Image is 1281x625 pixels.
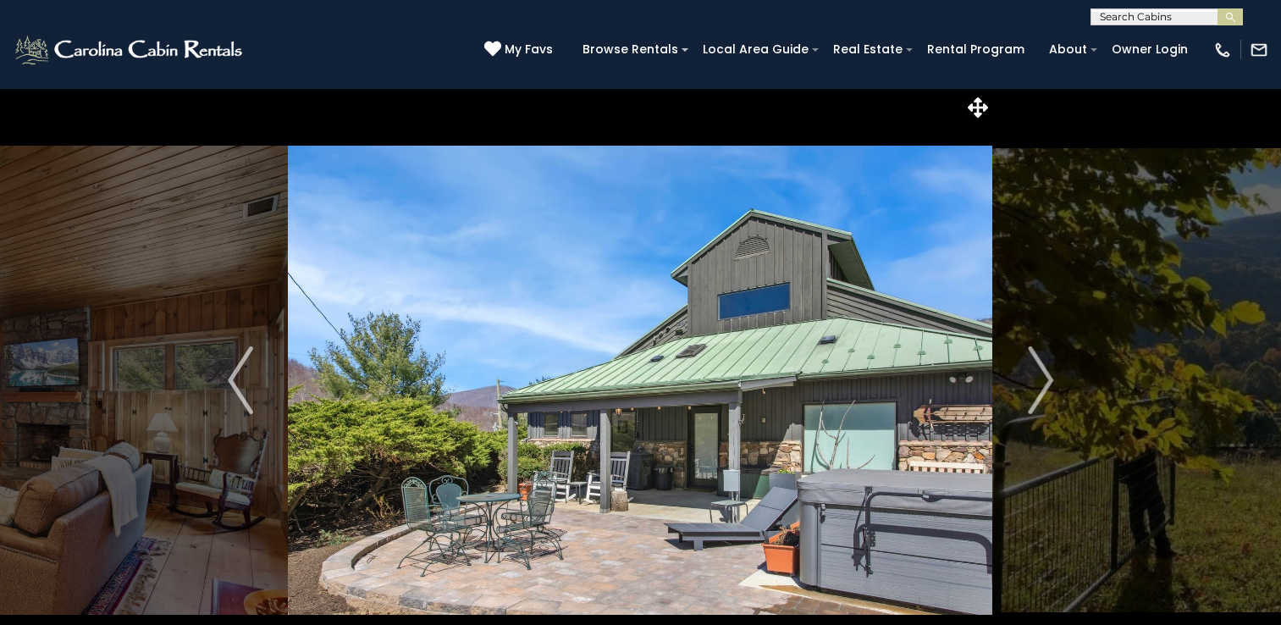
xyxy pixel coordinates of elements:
[574,36,687,63] a: Browse Rentals
[1028,346,1053,414] img: arrow
[1250,41,1268,59] img: mail-regular-white.png
[484,41,557,59] a: My Favs
[1103,36,1196,63] a: Owner Login
[228,346,253,414] img: arrow
[825,36,911,63] a: Real Estate
[505,41,553,58] span: My Favs
[1213,41,1232,59] img: phone-regular-white.png
[919,36,1033,63] a: Rental Program
[1041,36,1096,63] a: About
[13,33,247,67] img: White-1-2.png
[694,36,817,63] a: Local Area Guide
